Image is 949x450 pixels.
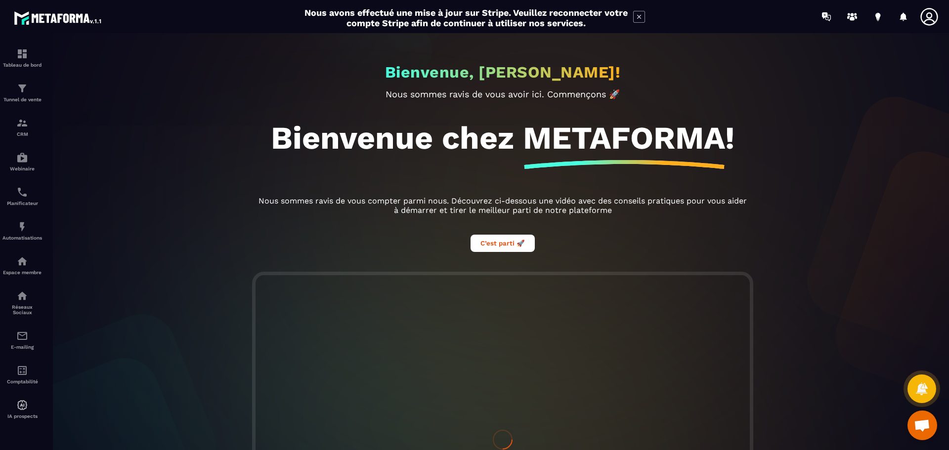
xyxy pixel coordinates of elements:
[16,186,28,198] img: scheduler
[2,144,42,179] a: automationsautomationsWebinaire
[2,270,42,275] p: Espace membre
[471,235,535,252] button: C’est parti 🚀
[16,48,28,60] img: formation
[16,365,28,376] img: accountant
[385,63,621,82] h2: Bienvenue, [PERSON_NAME]!
[2,110,42,144] a: formationformationCRM
[2,166,42,171] p: Webinaire
[16,330,28,342] img: email
[304,7,628,28] h2: Nous avons effectué une mise à jour sur Stripe. Veuillez reconnecter votre compte Stripe afin de ...
[471,238,535,247] a: C’est parti 🚀
[256,89,750,99] p: Nous sommes ravis de vous avoir ici. Commençons 🚀
[2,248,42,283] a: automationsautomationsEspace membre
[2,413,42,419] p: IA prospects
[2,97,42,102] p: Tunnel de vente
[2,283,42,323] a: social-networksocial-networkRéseaux Sociaux
[16,152,28,164] img: automations
[256,196,750,215] p: Nous sommes ravis de vous compter parmi nous. Découvrez ci-dessous une vidéo avec des conseils pr...
[16,82,28,94] img: formation
[2,62,42,68] p: Tableau de bord
[2,344,42,350] p: E-mailing
[16,117,28,129] img: formation
[16,255,28,267] img: automations
[2,75,42,110] a: formationformationTunnel de vente
[2,379,42,384] p: Comptabilité
[2,357,42,392] a: accountantaccountantComptabilité
[907,410,937,440] a: Ouvrir le chat
[271,119,734,157] h1: Bienvenue chez METAFORMA!
[14,9,103,27] img: logo
[2,131,42,137] p: CRM
[16,290,28,302] img: social-network
[16,399,28,411] img: automations
[2,304,42,315] p: Réseaux Sociaux
[2,41,42,75] a: formationformationTableau de bord
[2,323,42,357] a: emailemailE-mailing
[2,213,42,248] a: automationsautomationsAutomatisations
[2,235,42,241] p: Automatisations
[2,201,42,206] p: Planificateur
[16,221,28,233] img: automations
[2,179,42,213] a: schedulerschedulerPlanificateur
